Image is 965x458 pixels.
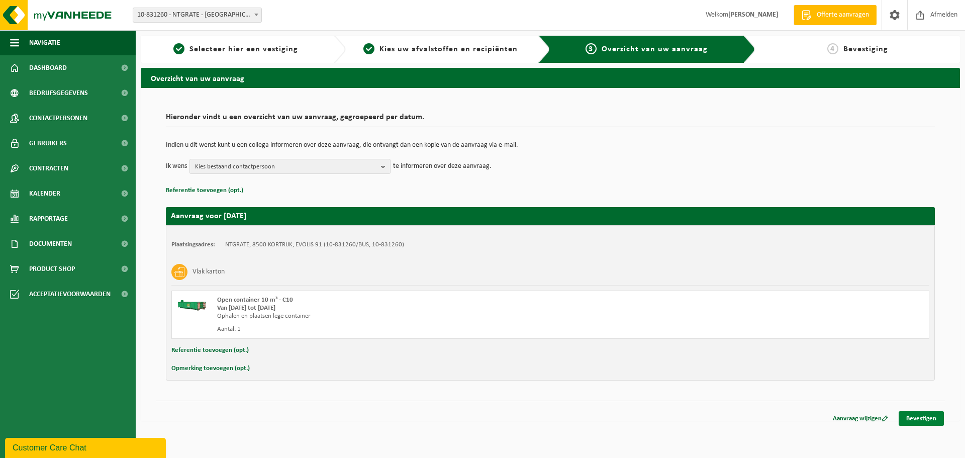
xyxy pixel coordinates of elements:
[133,8,261,22] span: 10-831260 - NTGRATE - KORTRIJK
[728,11,779,19] strong: [PERSON_NAME]
[363,43,374,54] span: 2
[166,113,935,127] h2: Hieronder vindt u een overzicht van uw aanvraag, gegroepeerd per datum.
[825,411,896,426] a: Aanvraag wijzigen
[177,296,207,311] img: HK-XC-10-GN-00.png
[29,30,60,55] span: Navigatie
[171,241,215,248] strong: Plaatsingsadres:
[602,45,708,53] span: Overzicht van uw aanvraag
[29,256,75,282] span: Product Shop
[189,159,391,174] button: Kies bestaand contactpersoon
[351,43,531,55] a: 2Kies uw afvalstoffen en recipiënten
[29,231,72,256] span: Documenten
[133,8,262,23] span: 10-831260 - NTGRATE - KORTRIJK
[29,156,68,181] span: Contracten
[29,55,67,80] span: Dashboard
[29,282,111,307] span: Acceptatievoorwaarden
[195,159,377,174] span: Kies bestaand contactpersoon
[171,344,249,357] button: Referentie toevoegen (opt.)
[166,159,187,174] p: Ik wens
[814,10,872,20] span: Offerte aanvragen
[5,436,168,458] iframe: chat widget
[171,362,250,375] button: Opmerking toevoegen (opt.)
[141,68,960,87] h2: Overzicht van uw aanvraag
[29,181,60,206] span: Kalender
[899,411,944,426] a: Bevestigen
[166,184,243,197] button: Referentie toevoegen (opt.)
[393,159,492,174] p: te informeren over deze aanvraag.
[217,305,275,311] strong: Van [DATE] tot [DATE]
[29,206,68,231] span: Rapportage
[586,43,597,54] span: 3
[225,241,404,249] td: NTGRATE, 8500 KORTRIJK, EVOLIS 91 (10-831260/BUS, 10-831260)
[217,312,591,320] div: Ophalen en plaatsen lege container
[827,43,838,54] span: 4
[189,45,298,53] span: Selecteer hier een vestiging
[794,5,877,25] a: Offerte aanvragen
[173,43,184,54] span: 1
[146,43,326,55] a: 1Selecteer hier een vestiging
[379,45,518,53] span: Kies uw afvalstoffen en recipiënten
[843,45,888,53] span: Bevestiging
[192,264,225,280] h3: Vlak karton
[217,297,293,303] span: Open container 10 m³ - C10
[171,212,246,220] strong: Aanvraag voor [DATE]
[29,80,88,106] span: Bedrijfsgegevens
[166,142,935,149] p: Indien u dit wenst kunt u een collega informeren over deze aanvraag, die ontvangt dan een kopie v...
[217,325,591,333] div: Aantal: 1
[29,131,67,156] span: Gebruikers
[29,106,87,131] span: Contactpersonen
